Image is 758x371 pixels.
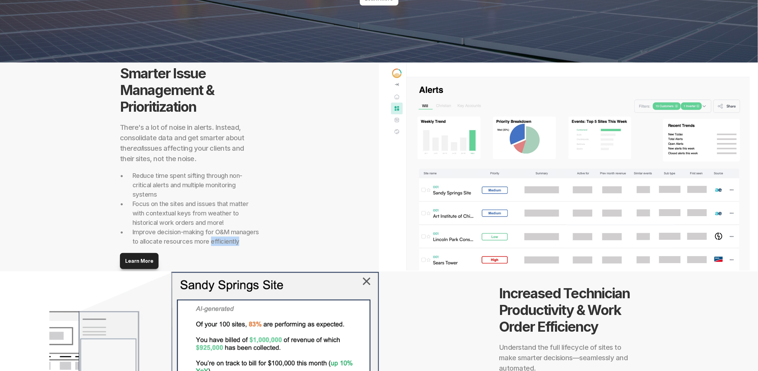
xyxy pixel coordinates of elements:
p: Improve decision-making for O&M managers to allocate resources more efficiently [132,227,259,246]
h2: Focus on the sites and issues that matter with contextual keys from weather to historical work or... [132,199,259,227]
p: Learn More [125,258,153,264]
h2: There's a lot of noise in alerts. Instead, consolidate data and get smarter about the issues affe... [120,122,259,164]
h1: Increased Technician Productivity & Work Order Efficiency [499,285,638,335]
iframe: Chat Widget [633,282,758,371]
h1: Smarter Issue Management & Prioritization [120,65,259,115]
a: Learn More [120,253,159,269]
h2: Reduce time spent sifting through non-critical alerts and multiple monitoring systems [132,171,259,199]
em: real [131,144,143,152]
